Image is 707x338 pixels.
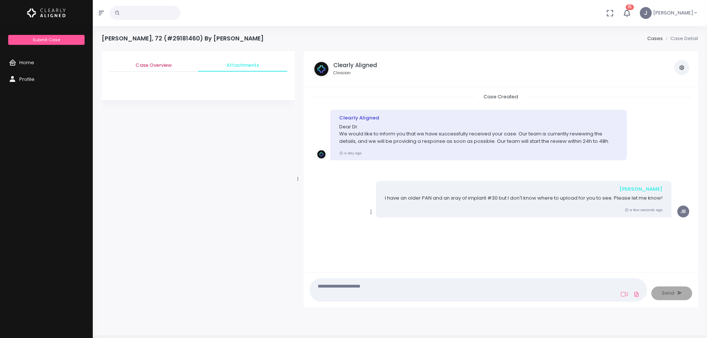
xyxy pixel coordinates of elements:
a: Submit Case [8,35,84,45]
h4: [PERSON_NAME], 72 (#29181460) By [PERSON_NAME] [102,35,264,42]
span: J [640,7,652,19]
span: [PERSON_NAME] [653,9,693,17]
span: 15 [626,4,634,10]
a: Cases [647,35,663,42]
h5: Clearly Aligned [333,62,377,69]
div: [PERSON_NAME] [385,186,662,193]
li: Case Detail [663,35,698,42]
span: Attachments [204,62,281,69]
a: Add Files [632,288,641,301]
span: Case Overview [115,62,192,69]
span: JB [677,206,689,217]
small: Clinician [333,70,377,76]
small: a day ago [339,151,361,155]
p: Dear Dr. We would like to inform you that we have successfully received your case. Our team is cu... [339,123,618,145]
div: scrollable content [102,51,295,109]
p: I have an older PAN and an xray of implant #30 but I don't know where to upload for you to see. P... [385,194,662,202]
span: Profile [19,76,35,83]
img: Logo Horizontal [27,5,66,21]
span: Home [19,59,34,66]
small: a few seconds ago [625,207,662,212]
span: Submit Case [33,37,60,43]
a: Add Loom Video [619,291,629,297]
div: Clearly Aligned [339,114,618,122]
span: Case Created [475,91,527,102]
